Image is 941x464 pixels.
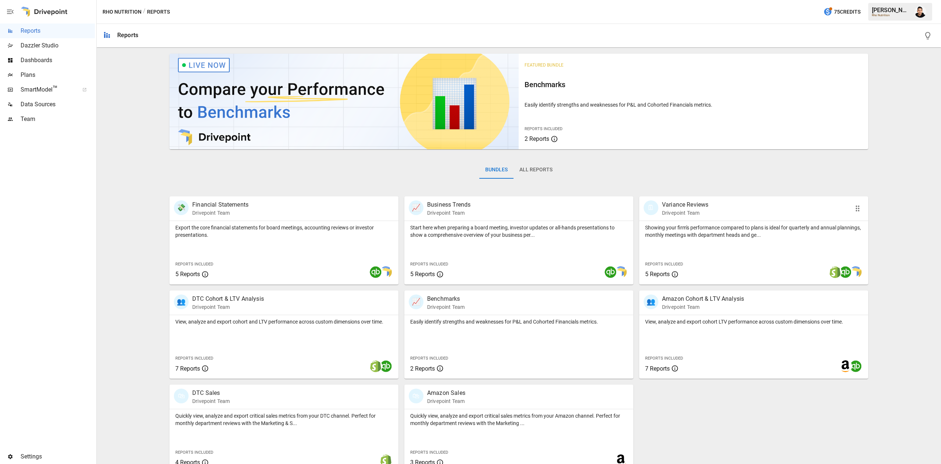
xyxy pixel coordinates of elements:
p: DTC Sales [192,389,230,397]
img: quickbooks [380,360,392,372]
p: Drivepoint Team [192,209,248,217]
span: Dashboards [21,56,95,65]
span: Reports Included [410,450,448,455]
div: 🛍 [174,389,189,403]
div: / [143,7,146,17]
button: All Reports [514,161,558,179]
img: amazon [840,360,851,372]
span: Plans [21,71,95,79]
span: Reports Included [645,356,683,361]
span: Reports Included [175,450,213,455]
span: Data Sources [21,100,95,109]
button: Bundles [479,161,514,179]
div: 👥 [644,295,658,309]
span: 5 Reports [645,271,670,278]
p: Quickly view, analyze and export critical sales metrics from your DTC channel. Perfect for monthl... [175,412,393,427]
button: 75Credits [820,5,863,19]
img: smart model [380,266,392,278]
div: 💸 [174,200,189,215]
p: Drivepoint Team [427,397,465,405]
div: Rho Nutrition [872,14,910,17]
p: Drivepoint Team [427,303,465,311]
p: Start here when preparing a board meeting, investor updates or all-hands presentations to show a ... [410,224,627,239]
img: smart model [850,266,862,278]
p: Easily identify strengths and weaknesses for P&L and Cohorted Financials metrics. [525,101,862,108]
div: 🗓 [644,200,658,215]
span: Reports Included [410,356,448,361]
img: shopify [829,266,841,278]
p: Export the core financial statements for board meetings, accounting reviews or investor presentat... [175,224,393,239]
p: DTC Cohort & LTV Analysis [192,295,264,303]
div: [PERSON_NAME] [872,7,910,14]
h6: Benchmarks [525,79,862,90]
span: Dazzler Studio [21,41,95,50]
span: 5 Reports [410,271,435,278]
img: quickbooks [605,266,616,278]
p: View, analyze and export cohort and LTV performance across custom dimensions over time. [175,318,393,325]
p: Drivepoint Team [192,303,264,311]
img: Francisco Sanchez [915,6,926,18]
p: Amazon Sales [427,389,465,397]
span: 2 Reports [525,135,549,142]
p: Drivepoint Team [192,397,230,405]
p: Drivepoint Team [427,209,470,217]
span: 7 Reports [175,365,200,372]
span: Reports [21,26,95,35]
img: quickbooks [840,266,851,278]
p: Business Trends [427,200,470,209]
span: 5 Reports [175,271,200,278]
span: Reports Included [410,262,448,267]
div: Reports [117,32,138,39]
span: 75 Credits [834,7,861,17]
span: Settings [21,452,95,461]
p: Variance Reviews [662,200,708,209]
p: Easily identify strengths and weaknesses for P&L and Cohorted Financials metrics. [410,318,627,325]
span: Reports Included [525,126,562,131]
div: 👥 [174,295,189,309]
p: Drivepoint Team [662,209,708,217]
span: Reports Included [175,262,213,267]
div: 🛍 [409,389,423,403]
img: quickbooks [850,360,862,372]
span: 7 Reports [645,365,670,372]
p: Quickly view, analyze and export critical sales metrics from your Amazon channel. Perfect for mon... [410,412,627,427]
img: smart model [615,266,627,278]
img: video thumbnail [169,54,519,149]
span: ™ [53,84,58,93]
button: Francisco Sanchez [910,1,931,22]
span: 2 Reports [410,365,435,372]
p: Drivepoint Team [662,303,744,311]
p: Benchmarks [427,295,465,303]
button: Rho Nutrition [103,7,142,17]
p: View, analyze and export cohort LTV performance across custom dimensions over time. [645,318,862,325]
img: shopify [370,360,382,372]
span: Featured Bundle [525,63,563,68]
div: 📈 [409,295,423,309]
div: 📈 [409,200,423,215]
span: Reports Included [645,262,683,267]
img: quickbooks [370,266,382,278]
p: Amazon Cohort & LTV Analysis [662,295,744,303]
p: Showing your firm's performance compared to plans is ideal for quarterly and annual plannings, mo... [645,224,862,239]
span: Team [21,115,95,124]
p: Financial Statements [192,200,248,209]
span: SmartModel [21,85,74,94]
span: Reports Included [175,356,213,361]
